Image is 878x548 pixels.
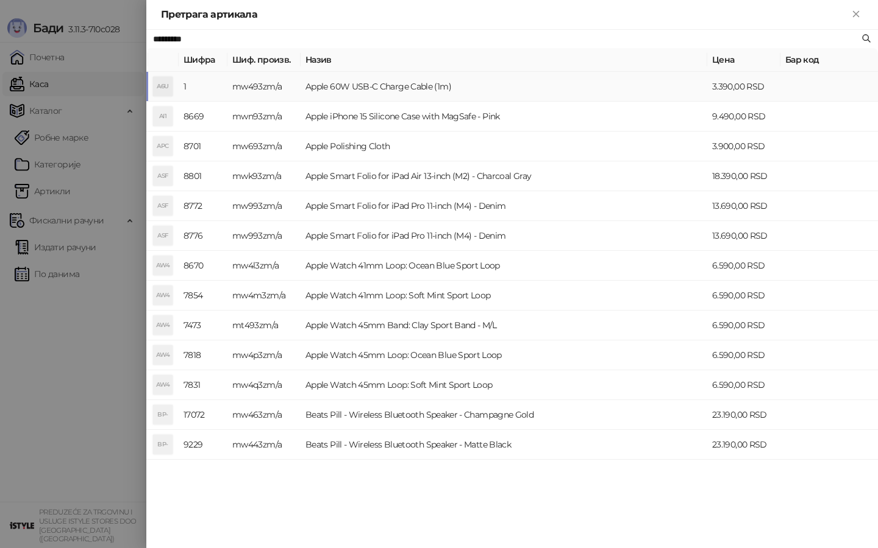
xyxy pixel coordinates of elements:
[301,191,707,221] td: Apple Smart Folio for iPad Pro 11-inch (M4) - Denim
[301,340,707,370] td: Apple Watch 45mm Loop: Ocean Blue Sport Loop
[301,132,707,161] td: Apple Polishing Cloth
[153,405,173,424] div: BP-
[179,311,227,340] td: 7473
[179,430,227,460] td: 9229
[707,191,780,221] td: 13.690,00 RSD
[707,311,780,340] td: 6.590,00 RSD
[227,72,301,102] td: mw493zm/a
[153,166,173,186] div: ASF
[227,191,301,221] td: mw993zm/a
[179,132,227,161] td: 8701
[301,161,707,191] td: Apple Smart Folio for iPad Air 13-inch (M2) - Charcoal Gray
[153,256,173,275] div: AW4
[179,340,227,370] td: 7818
[153,226,173,245] div: ASF
[301,102,707,132] td: Apple iPhone 15 Silicone Case with MagSafe - Pink
[707,48,780,72] th: Цена
[153,375,173,395] div: AW4
[179,281,227,311] td: 7854
[707,370,780,400] td: 6.590,00 RSD
[707,430,780,460] td: 23.190,00 RSD
[707,132,780,161] td: 3.900,00 RSD
[179,72,227,102] td: 1
[227,221,301,251] td: mw993zm/a
[179,48,227,72] th: Шифра
[153,107,173,126] div: AI1
[301,311,707,340] td: Apple Watch 45mm Band: Clay Sport Band - M/L
[707,161,780,191] td: 18.390,00 RSD
[153,315,173,335] div: AW4
[179,370,227,400] td: 7831
[227,400,301,430] td: mw463zm/a
[707,400,780,430] td: 23.190,00 RSD
[707,72,780,102] td: 3.390,00 RSD
[179,191,227,221] td: 8772
[301,72,707,102] td: Apple 60W USB-C Charge Cable (1m)
[227,102,301,132] td: mwn93zm/a
[227,370,301,400] td: mw4q3zm/a
[707,251,780,281] td: 6.590,00 RSD
[153,345,173,365] div: AW4
[707,102,780,132] td: 9.490,00 RSD
[179,251,227,281] td: 8670
[227,132,301,161] td: mw693zm/a
[707,221,780,251] td: 13.690,00 RSD
[301,370,707,400] td: Apple Watch 45mm Loop: Soft Mint Sport Loop
[227,251,301,281] td: mw4l3zm/a
[301,48,707,72] th: Назив
[227,161,301,191] td: mwk93zm/a
[179,400,227,430] td: 17072
[301,251,707,281] td: Apple Watch 41mm Loop: Ocean Blue Sport Loop
[153,196,173,216] div: ASF
[153,435,173,454] div: BP-
[179,102,227,132] td: 8669
[301,281,707,311] td: Apple Watch 41mm Loop: Soft Mint Sport Loop
[707,281,780,311] td: 6.590,00 RSD
[780,48,878,72] th: Бар код
[153,136,173,156] div: APC
[153,77,173,96] div: A6U
[227,48,301,72] th: Шиф. произв.
[301,400,707,430] td: Beats Pill - Wireless Bluetooth Speaker - Champagne Gold
[227,340,301,370] td: mw4p3zm/a
[849,7,863,22] button: Close
[161,7,849,22] div: Претрага артикала
[707,340,780,370] td: 6.590,00 RSD
[227,430,301,460] td: mw443zm/a
[153,286,173,305] div: AW4
[179,161,227,191] td: 8801
[301,221,707,251] td: Apple Smart Folio for iPad Pro 11-inch (M4) - Denim
[179,221,227,251] td: 8776
[227,281,301,311] td: mw4m3zm/a
[301,430,707,460] td: Beats Pill - Wireless Bluetooth Speaker - Matte Black
[227,311,301,340] td: mt493zm/a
